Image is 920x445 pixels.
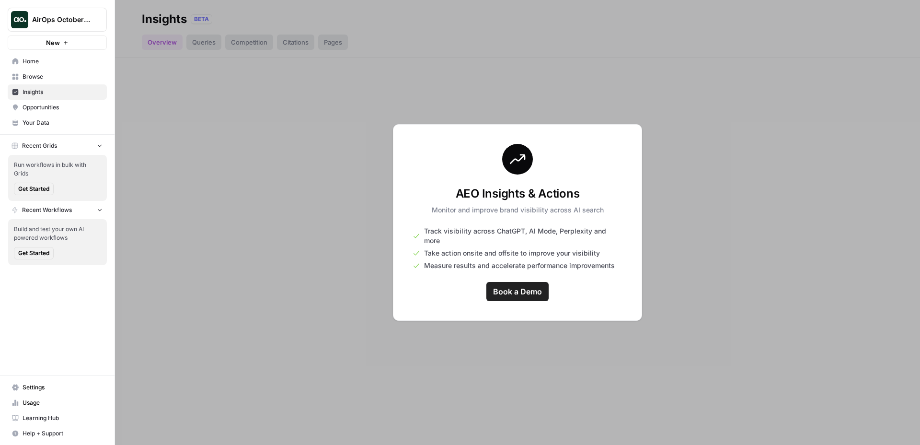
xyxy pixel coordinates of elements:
[23,72,103,81] span: Browse
[8,35,107,50] button: New
[8,54,107,69] a: Home
[22,206,72,214] span: Recent Workflows
[8,395,107,410] a: Usage
[8,84,107,100] a: Insights
[486,282,549,301] a: Book a Demo
[8,203,107,217] button: Recent Workflows
[8,8,107,32] button: Workspace: AirOps October Cohort
[8,139,107,153] button: Recent Grids
[32,15,90,24] span: AirOps October Cohort
[8,410,107,426] a: Learning Hub
[23,429,103,438] span: Help + Support
[11,11,28,28] img: AirOps October Cohort Logo
[46,38,60,47] span: New
[424,226,622,246] span: Track visibility across ChatGPT, AI Mode, Perplexity and more
[8,69,107,84] a: Browse
[23,383,103,392] span: Settings
[8,380,107,395] a: Settings
[432,186,604,201] h3: AEO Insights & Actions
[8,100,107,115] a: Opportunities
[22,141,57,150] span: Recent Grids
[23,398,103,407] span: Usage
[23,88,103,96] span: Insights
[8,426,107,441] button: Help + Support
[23,57,103,66] span: Home
[18,249,49,258] span: Get Started
[14,247,54,259] button: Get Started
[14,183,54,195] button: Get Started
[493,286,542,297] span: Book a Demo
[23,414,103,422] span: Learning Hub
[424,261,615,270] span: Measure results and accelerate performance improvements
[23,103,103,112] span: Opportunities
[18,185,49,193] span: Get Started
[8,115,107,130] a: Your Data
[424,248,600,258] span: Take action onsite and offsite to improve your visibility
[14,225,101,242] span: Build and test your own AI powered workflows
[14,161,101,178] span: Run workflows in bulk with Grids
[432,205,604,215] p: Monitor and improve brand visibility across AI search
[23,118,103,127] span: Your Data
